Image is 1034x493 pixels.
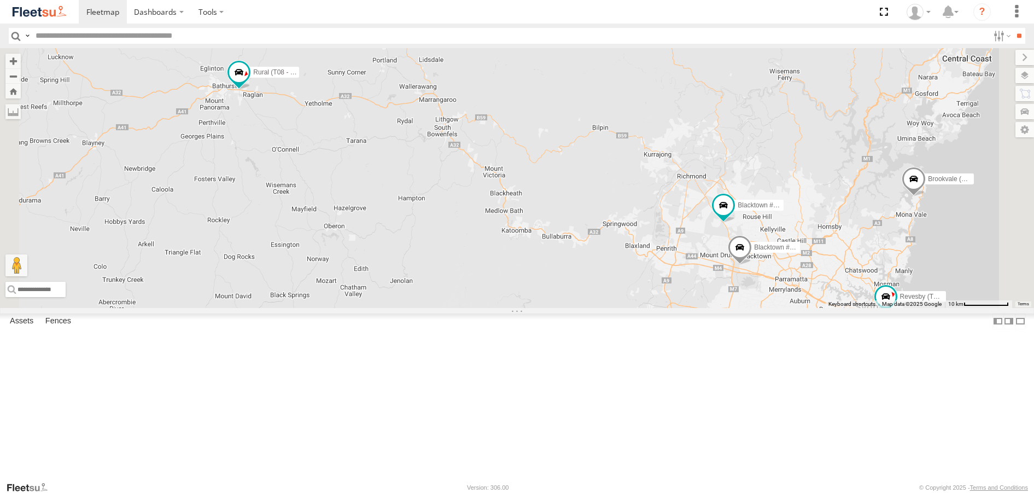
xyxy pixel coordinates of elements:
i: ? [973,3,991,21]
a: Terms (opens in new tab) [1018,301,1029,306]
a: Visit our Website [6,482,56,493]
button: Zoom in [5,54,21,68]
label: Search Filter Options [989,28,1013,44]
label: Search Query [23,28,32,44]
label: Measure [5,104,21,119]
label: Dock Summary Table to the Right [1003,314,1014,329]
button: Zoom Home [5,84,21,98]
label: Assets [4,314,39,329]
div: Version: 306.00 [467,484,509,491]
label: Fences [40,314,77,329]
button: Drag Pegman onto the map to open Street View [5,254,27,276]
label: Map Settings [1015,122,1034,137]
a: Terms and Conditions [970,484,1028,491]
button: Map scale: 10 km per 79 pixels [945,300,1012,308]
span: Map data ©2025 Google [882,301,942,307]
span: Revesby (T07 - [PERSON_NAME]) [899,293,1002,301]
img: fleetsu-logo-horizontal.svg [11,4,68,19]
div: © Copyright 2025 - [919,484,1028,491]
div: Darren Small [903,4,934,20]
label: Hide Summary Table [1015,314,1026,329]
span: 10 km [948,301,963,307]
span: Blacktown #2 (T05 - [PERSON_NAME]) [754,244,871,252]
span: Rural (T08 - [PERSON_NAME]) [253,69,346,77]
label: Dock Summary Table to the Left [992,314,1003,329]
span: Blacktown #1 (T09 - [PERSON_NAME]) [738,201,854,209]
button: Keyboard shortcuts [828,300,875,308]
button: Zoom out [5,68,21,84]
